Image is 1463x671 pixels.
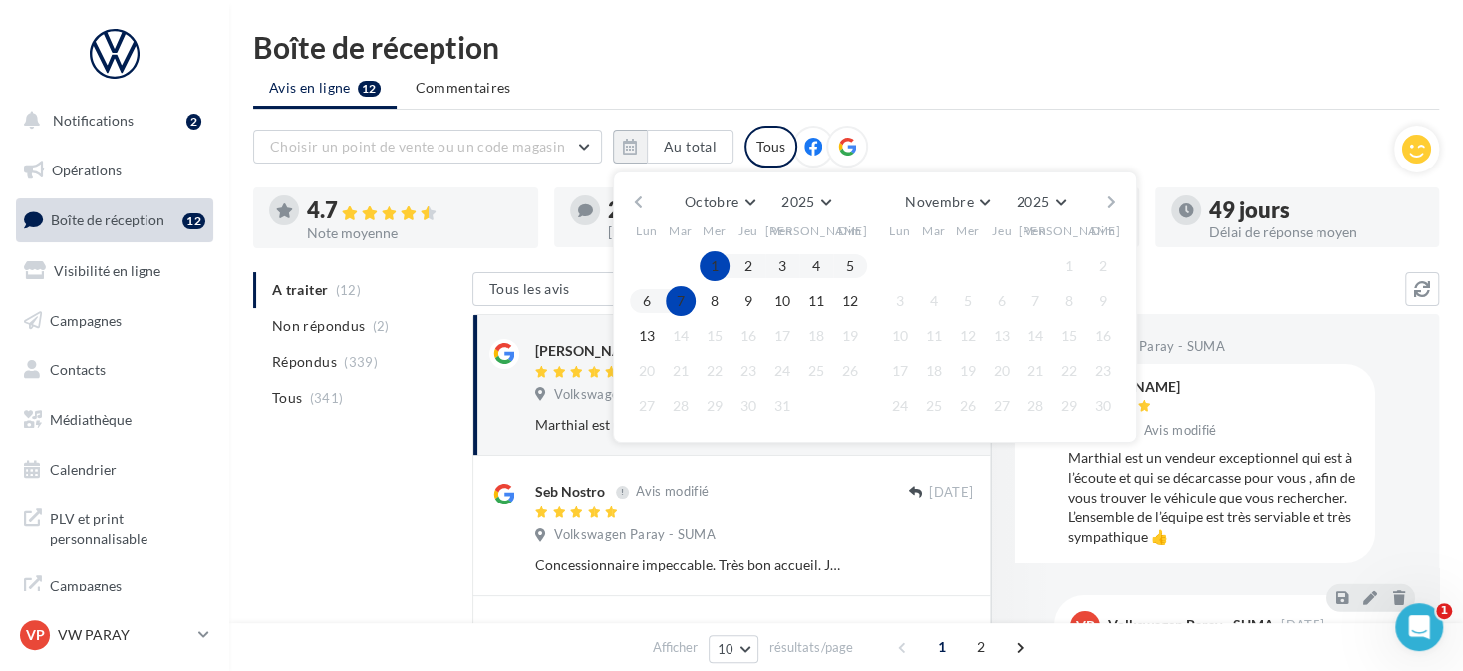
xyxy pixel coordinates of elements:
button: 25 [919,391,949,421]
span: Campagnes [50,311,122,328]
div: Concessionnaire impeccable. Très bon accueil. Je recommande ! [535,555,843,575]
button: 13 [987,321,1017,351]
button: 16 [1088,321,1118,351]
span: Novembre [905,193,974,210]
button: 20 [632,356,662,386]
span: Non répondus [272,316,365,336]
span: (2) [373,318,390,334]
button: 12 [953,321,983,351]
button: 19 [835,321,865,351]
button: 27 [632,391,662,421]
iframe: Intercom live chat [1395,603,1443,651]
button: 21 [666,356,696,386]
div: Marthial est un vendeur exceptionnel qui est à l’écoute et qui se décarcasse pour vous , afin de ... [535,415,843,435]
span: Volkswagen Paray - SUMA [554,386,715,404]
span: Boîte de réception [51,211,164,228]
button: 20 [987,356,1017,386]
button: 14 [666,321,696,351]
div: Boîte de réception [253,32,1439,62]
div: Volkswagen Paray - SUMA [1108,618,1274,632]
button: 8 [1054,286,1084,316]
a: Contacts [12,349,217,391]
button: 5 [835,251,865,281]
button: 15 [1054,321,1084,351]
button: 24 [885,391,915,421]
button: 11 [919,321,949,351]
a: PLV et print personnalisable [12,498,217,556]
p: VW PARAY [58,625,190,645]
button: Au total [613,130,733,164]
button: 22 [1054,356,1084,386]
button: 23 [1088,356,1118,386]
a: Visibilité en ligne [12,250,217,292]
div: 12 [182,213,205,229]
span: Commentaires [416,78,511,98]
div: Tous [744,126,797,168]
span: 2025 [781,193,814,210]
a: Médiathèque [12,399,217,441]
button: 18 [919,356,949,386]
span: Octobre [685,193,738,210]
span: Volkswagen Paray - SUMA [554,526,715,544]
button: 29 [700,391,730,421]
button: Notifications 2 [12,100,209,142]
div: 49 jours [1209,199,1424,221]
button: 11 [801,286,831,316]
button: 4 [919,286,949,316]
button: 7 [1021,286,1050,316]
span: Lun [889,222,911,239]
span: (339) [344,354,378,370]
span: Tous [272,388,302,408]
span: [PERSON_NAME] [1019,222,1121,239]
button: 27 [987,391,1017,421]
button: 15 [700,321,730,351]
span: Avis modifié [1144,422,1217,438]
button: 23 [733,356,763,386]
button: 12 [835,286,865,316]
span: 1 [926,631,958,663]
div: [PERSON_NAME] [535,341,647,361]
a: Campagnes DataOnDemand [12,564,217,623]
span: Choisir un point de vente ou un code magasin [270,138,565,155]
button: 4 [801,251,831,281]
button: 6 [987,286,1017,316]
a: Calendrier [12,449,217,491]
span: Opérations [52,162,122,178]
button: 17 [885,356,915,386]
button: Choisir un point de vente ou un code magasin [253,130,602,164]
button: 7 [666,286,696,316]
button: 26 [953,391,983,421]
span: Répondus [272,352,337,372]
button: 17 [767,321,797,351]
div: 2 [608,199,823,221]
div: Marthial est un vendeur exceptionnel qui est à l’écoute et qui se décarcasse pour vous , afin de ... [1068,448,1359,547]
span: 2 [965,631,997,663]
span: Contacts [50,361,106,378]
span: 10 [718,641,734,657]
button: 25 [801,356,831,386]
button: 6 [632,286,662,316]
div: Note moyenne [307,226,522,240]
button: 30 [1088,391,1118,421]
span: Afficher [653,638,698,657]
div: [PERSON_NAME] [535,622,647,642]
button: 2 [733,251,763,281]
button: 2025 [773,188,838,216]
button: 3 [885,286,915,316]
button: Novembre [897,188,998,216]
button: 26 [835,356,865,386]
span: 2025 [1017,193,1049,210]
span: Mar [922,222,946,239]
button: 9 [733,286,763,316]
button: 8 [700,286,730,316]
button: 3 [767,251,797,281]
button: 28 [1021,391,1050,421]
span: Lun [636,222,658,239]
button: 28 [666,391,696,421]
button: 16 [733,321,763,351]
div: Seb Nostro [535,482,605,502]
button: 9 [1088,286,1118,316]
span: VP [26,625,45,645]
button: 2025 [1009,188,1073,216]
span: Mer [703,222,727,239]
